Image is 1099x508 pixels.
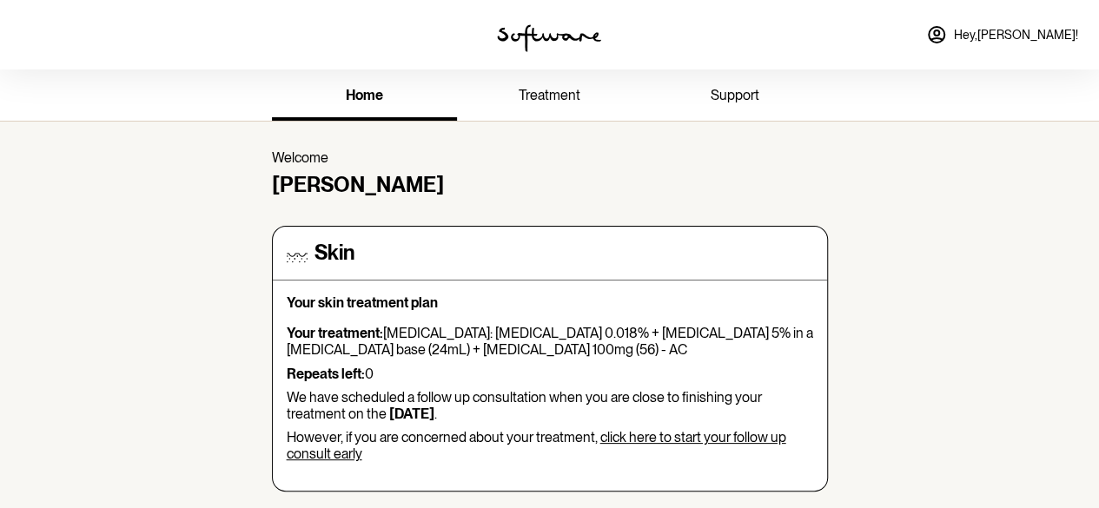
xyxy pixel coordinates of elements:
[389,406,434,422] b: [DATE]
[916,14,1089,56] a: Hey,[PERSON_NAME]!
[287,325,383,341] strong: Your treatment:
[346,87,383,103] span: home
[642,73,827,121] a: support
[314,241,354,266] h4: Skin
[272,73,457,121] a: home
[287,366,813,382] p: 0
[954,28,1078,43] span: Hey, [PERSON_NAME] !
[287,366,365,382] strong: Repeats left:
[711,87,759,103] span: support
[519,87,580,103] span: treatment
[497,24,601,52] img: software logo
[457,73,642,121] a: treatment
[287,389,813,422] p: We have scheduled a follow up consultation when you are close to finishing your treatment on the .
[287,294,813,311] p: Your skin treatment plan
[287,429,813,462] p: However, if you are concerned about your treatment,
[272,173,828,198] h4: [PERSON_NAME]
[272,149,828,166] p: Welcome
[287,325,813,358] p: [MEDICAL_DATA]: [MEDICAL_DATA] 0.018% + [MEDICAL_DATA] 5% in a [MEDICAL_DATA] base (24mL) + [MEDI...
[287,429,786,462] a: click here to start your follow up consult early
